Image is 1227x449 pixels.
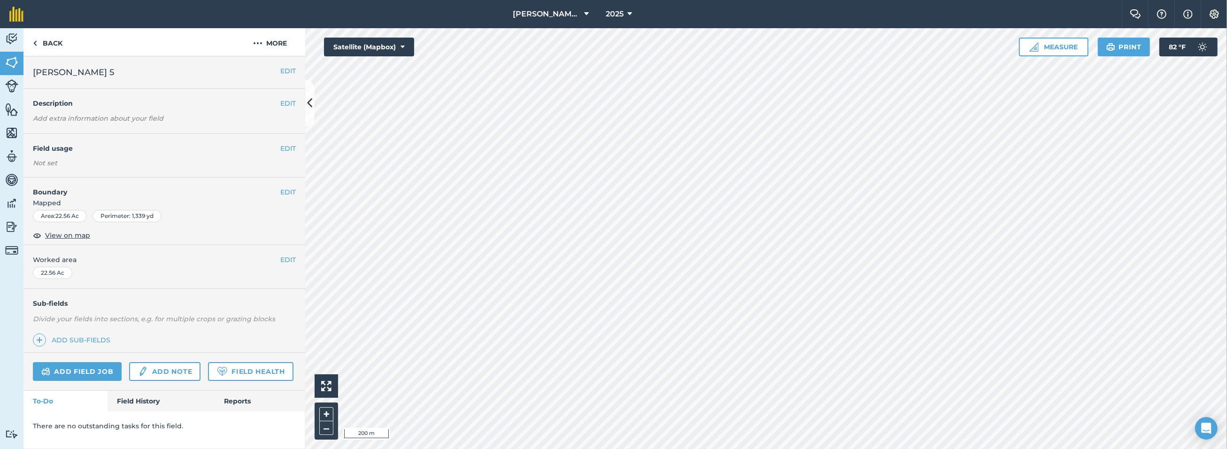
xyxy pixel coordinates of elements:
a: Field History [108,391,214,411]
img: svg+xml;base64,PD94bWwgdmVyc2lvbj0iMS4wIiBlbmNvZGluZz0idXRmLTgiPz4KPCEtLSBHZW5lcmF0b3I6IEFkb2JlIE... [138,366,148,377]
button: + [319,407,333,421]
img: svg+xml;base64,PHN2ZyB4bWxucz0iaHR0cDovL3d3dy53My5vcmcvMjAwMC9zdmciIHdpZHRoPSI5IiBoZWlnaHQ9IjI0Ii... [33,38,37,49]
span: 2025 [606,8,624,20]
img: svg+xml;base64,PHN2ZyB4bWxucz0iaHR0cDovL3d3dy53My5vcmcvMjAwMC9zdmciIHdpZHRoPSIxNyIgaGVpZ2h0PSIxNy... [1183,8,1193,20]
span: [PERSON_NAME] Farming Company [513,8,580,20]
img: A cog icon [1209,9,1220,19]
img: svg+xml;base64,PHN2ZyB4bWxucz0iaHR0cDovL3d3dy53My5vcmcvMjAwMC9zdmciIHdpZHRoPSIyMCIgaGVpZ2h0PSIyNC... [253,38,262,49]
a: Field Health [208,362,293,381]
img: svg+xml;base64,PD94bWwgdmVyc2lvbj0iMS4wIiBlbmNvZGluZz0idXRmLTgiPz4KPCEtLSBHZW5lcmF0b3I6IEFkb2JlIE... [5,173,18,187]
a: To-Do [23,391,108,411]
em: Add extra information about your field [33,114,163,123]
h4: Sub-fields [23,298,305,309]
img: Four arrows, one pointing top left, one top right, one bottom right and the last bottom left [321,381,332,391]
button: 82 °F [1159,38,1218,56]
img: svg+xml;base64,PHN2ZyB4bWxucz0iaHR0cDovL3d3dy53My5vcmcvMjAwMC9zdmciIHdpZHRoPSIxOSIgaGVpZ2h0PSIyNC... [1106,41,1115,53]
h4: Field usage [33,143,280,154]
button: EDIT [280,66,296,76]
h4: Description [33,98,296,108]
p: There are no outstanding tasks for this field. [33,421,296,431]
img: svg+xml;base64,PHN2ZyB4bWxucz0iaHR0cDovL3d3dy53My5vcmcvMjAwMC9zdmciIHdpZHRoPSI1NiIgaGVpZ2h0PSI2MC... [5,55,18,70]
img: svg+xml;base64,PHN2ZyB4bWxucz0iaHR0cDovL3d3dy53My5vcmcvMjAwMC9zdmciIHdpZHRoPSIxOCIgaGVpZ2h0PSIyNC... [33,230,41,241]
a: Back [23,28,72,56]
button: EDIT [280,255,296,265]
div: Area : 22.56 Ac [33,210,87,222]
img: A question mark icon [1156,9,1167,19]
em: Divide your fields into sections, e.g. for multiple crops or grazing blocks [33,315,275,323]
a: Reports [215,391,305,411]
a: Add field job [33,362,122,381]
button: Print [1098,38,1150,56]
button: – [319,421,333,435]
img: svg+xml;base64,PD94bWwgdmVyc2lvbj0iMS4wIiBlbmNvZGluZz0idXRmLTgiPz4KPCEtLSBHZW5lcmF0b3I6IEFkb2JlIE... [1193,38,1212,56]
img: Two speech bubbles overlapping with the left bubble in the forefront [1130,9,1141,19]
img: svg+xml;base64,PD94bWwgdmVyc2lvbj0iMS4wIiBlbmNvZGluZz0idXRmLTgiPz4KPCEtLSBHZW5lcmF0b3I6IEFkb2JlIE... [5,196,18,210]
img: svg+xml;base64,PHN2ZyB4bWxucz0iaHR0cDovL3d3dy53My5vcmcvMjAwMC9zdmciIHdpZHRoPSIxNCIgaGVpZ2h0PSIyNC... [36,334,43,346]
a: Add note [129,362,201,381]
button: Measure [1019,38,1088,56]
a: Add sub-fields [33,333,114,347]
img: svg+xml;base64,PD94bWwgdmVyc2lvbj0iMS4wIiBlbmNvZGluZz0idXRmLTgiPz4KPCEtLSBHZW5lcmF0b3I6IEFkb2JlIE... [5,149,18,163]
div: Not set [33,158,296,168]
button: EDIT [280,98,296,108]
h4: Boundary [23,178,280,197]
div: 22.56 Ac [33,267,72,279]
button: Satellite (Mapbox) [324,38,414,56]
span: View on map [45,230,90,240]
span: 82 ° F [1169,38,1186,56]
button: EDIT [280,187,296,197]
button: EDIT [280,143,296,154]
button: View on map [33,230,90,241]
img: svg+xml;base64,PHN2ZyB4bWxucz0iaHR0cDovL3d3dy53My5vcmcvMjAwMC9zdmciIHdpZHRoPSI1NiIgaGVpZ2h0PSI2MC... [5,126,18,140]
span: Mapped [23,198,305,208]
img: svg+xml;base64,PD94bWwgdmVyc2lvbj0iMS4wIiBlbmNvZGluZz0idXRmLTgiPz4KPCEtLSBHZW5lcmF0b3I6IEFkb2JlIE... [5,430,18,439]
button: More [235,28,305,56]
img: fieldmargin Logo [9,7,23,22]
img: Ruler icon [1029,42,1039,52]
div: Perimeter : 1,339 yd [93,210,162,222]
img: svg+xml;base64,PD94bWwgdmVyc2lvbj0iMS4wIiBlbmNvZGluZz0idXRmLTgiPz4KPCEtLSBHZW5lcmF0b3I6IEFkb2JlIE... [5,244,18,257]
div: Open Intercom Messenger [1195,417,1218,440]
span: Worked area [33,255,296,265]
img: svg+xml;base64,PD94bWwgdmVyc2lvbj0iMS4wIiBlbmNvZGluZz0idXRmLTgiPz4KPCEtLSBHZW5lcmF0b3I6IEFkb2JlIE... [5,32,18,46]
img: svg+xml;base64,PD94bWwgdmVyc2lvbj0iMS4wIiBlbmNvZGluZz0idXRmLTgiPz4KPCEtLSBHZW5lcmF0b3I6IEFkb2JlIE... [41,366,50,377]
img: svg+xml;base64,PHN2ZyB4bWxucz0iaHR0cDovL3d3dy53My5vcmcvMjAwMC9zdmciIHdpZHRoPSI1NiIgaGVpZ2h0PSI2MC... [5,102,18,116]
img: svg+xml;base64,PD94bWwgdmVyc2lvbj0iMS4wIiBlbmNvZGluZz0idXRmLTgiPz4KPCEtLSBHZW5lcmF0b3I6IEFkb2JlIE... [5,79,18,93]
img: svg+xml;base64,PD94bWwgdmVyc2lvbj0iMS4wIiBlbmNvZGluZz0idXRmLTgiPz4KPCEtLSBHZW5lcmF0b3I6IEFkb2JlIE... [5,220,18,234]
span: [PERSON_NAME] 5 [33,66,114,79]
